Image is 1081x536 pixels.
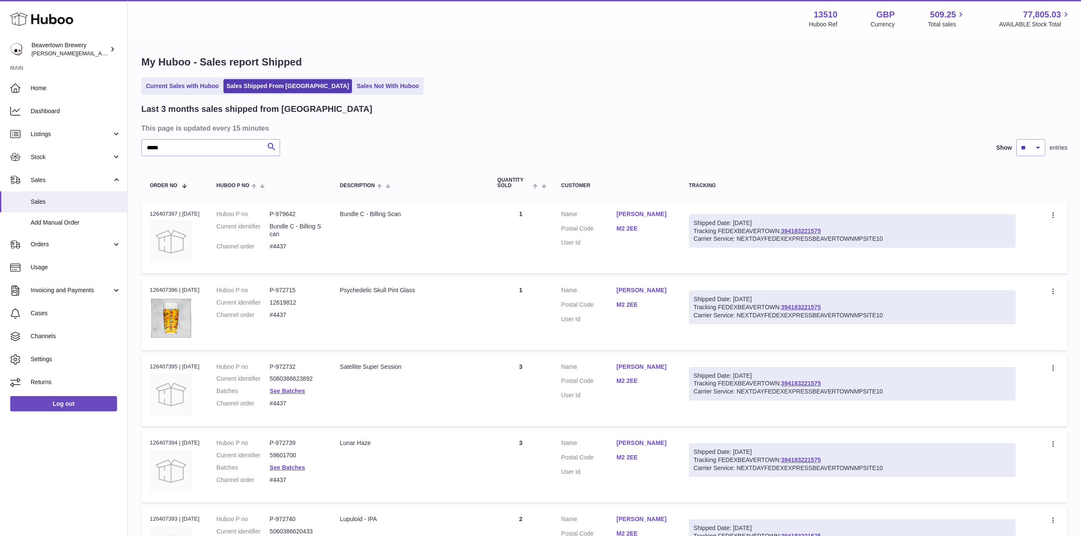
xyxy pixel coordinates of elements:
div: Carrier Service: NEXTDAYFEDEXEXPRESSBEAVERTOWNMPSITE10 [694,235,1011,243]
a: Sales Shipped From [GEOGRAPHIC_DATA] [223,79,352,93]
a: [PERSON_NAME] [617,286,672,294]
div: Carrier Service: NEXTDAYFEDEXEXPRESSBEAVERTOWNMPSITE10 [694,311,1011,319]
div: 126407396 | [DATE] [150,286,200,294]
span: Sales [31,176,112,184]
dt: Huboo P no [217,210,270,218]
span: Returns [31,378,121,386]
div: Carrier Service: NEXTDAYFEDEXEXPRESSBEAVERTOWNMPSITE10 [694,388,1011,396]
dt: Channel order [217,242,270,251]
label: Show [996,144,1012,152]
dt: User Id [561,239,617,247]
a: 394183221575 [781,228,821,234]
div: Lunar Haze [340,439,480,447]
dt: Batches [217,387,270,395]
dt: Channel order [217,311,270,319]
div: 126407394 | [DATE] [150,439,200,447]
span: Usage [31,263,121,271]
h2: Last 3 months sales shipped from [GEOGRAPHIC_DATA] [141,103,372,115]
dt: Name [561,363,617,373]
div: Tracking [689,183,1015,188]
span: Listings [31,130,112,138]
span: AVAILABLE Stock Total [999,20,1071,29]
img: no-photo.jpg [150,373,192,416]
span: 77,805.03 [1023,9,1061,20]
dt: Channel order [217,476,270,484]
td: 1 [489,202,553,274]
div: Carrier Service: NEXTDAYFEDEXEXPRESSBEAVERTOWNMPSITE10 [694,464,1011,472]
td: 3 [489,354,553,426]
div: Satellite Super Session [340,363,480,371]
a: Log out [10,396,117,411]
dd: 5060386620433 [270,527,323,536]
span: entries [1050,144,1067,152]
img: no-photo.jpg [150,450,192,492]
a: [PERSON_NAME] [617,363,672,371]
span: Add Manual Order [31,219,121,227]
span: Description [340,183,375,188]
dt: Current identifier [217,222,270,239]
span: Sales [31,198,121,206]
div: Customer [561,183,672,188]
div: 126407395 | [DATE] [150,363,200,371]
span: Invoicing and Payments [31,286,112,294]
dd: P-979642 [270,210,323,218]
div: Shipped Date: [DATE] [694,295,1011,303]
a: M2 2EE [617,453,672,462]
div: Shipped Date: [DATE] [694,219,1011,227]
span: Quantity Sold [498,177,531,188]
dd: #4437 [270,242,323,251]
dt: Postal Code [561,225,617,235]
a: [PERSON_NAME] [617,515,672,523]
dd: P-972739 [270,439,323,447]
dt: User Id [561,315,617,323]
img: Matthew.McCormack@beavertownbrewery.co.uk [10,43,23,56]
h1: My Huboo - Sales report Shipped [141,55,1067,69]
dd: Bundle C - Billing Scan [270,222,323,239]
dt: Current identifier [217,451,270,459]
dt: Channel order [217,399,270,408]
a: M2 2EE [617,377,672,385]
span: [PERSON_NAME][EMAIL_ADDRESS][PERSON_NAME][DOMAIN_NAME] [31,50,216,57]
span: Cases [31,309,121,317]
dt: Name [561,210,617,220]
a: Current Sales with Huboo [143,79,222,93]
dt: Postal Code [561,301,617,311]
span: Huboo P no [217,183,249,188]
dt: Postal Code [561,377,617,387]
a: M2 2EE [617,225,672,233]
dt: Postal Code [561,453,617,464]
dd: 59601700 [270,451,323,459]
dd: P-972740 [270,515,323,523]
img: beavertown-brewery-psychedlic-pint-glass_36326ebd-29c0-4cac-9570-52cf9d517ba4.png [150,297,192,339]
div: Psychedelic Skull Pint Glass [340,286,480,294]
div: Tracking FEDEXBEAVERTOWN: [689,443,1015,477]
div: 126407397 | [DATE] [150,210,200,218]
dd: #4437 [270,399,323,408]
div: Shipped Date: [DATE] [694,372,1011,380]
a: [PERSON_NAME] [617,439,672,447]
div: Tracking FEDEXBEAVERTOWN: [689,367,1015,401]
dt: Name [561,439,617,449]
dt: Current identifier [217,527,270,536]
div: Beavertown Brewery [31,41,108,57]
dd: P-972715 [270,286,323,294]
a: [PERSON_NAME] [617,210,672,218]
div: Tracking FEDEXBEAVERTOWN: [689,291,1015,324]
dt: Huboo P no [217,286,270,294]
span: Channels [31,332,121,340]
div: Shipped Date: [DATE] [694,524,1011,532]
dt: User Id [561,391,617,399]
span: Home [31,84,121,92]
span: Total sales [928,20,966,29]
dd: 5060386623892 [270,375,323,383]
strong: 13510 [814,9,838,20]
a: M2 2EE [617,301,672,309]
span: Order No [150,183,177,188]
span: Settings [31,355,121,363]
dd: #4437 [270,476,323,484]
dt: Batches [217,464,270,472]
a: Sales Not With Huboo [354,79,422,93]
dt: Huboo P no [217,515,270,523]
td: 3 [489,431,553,502]
div: Currency [871,20,895,29]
